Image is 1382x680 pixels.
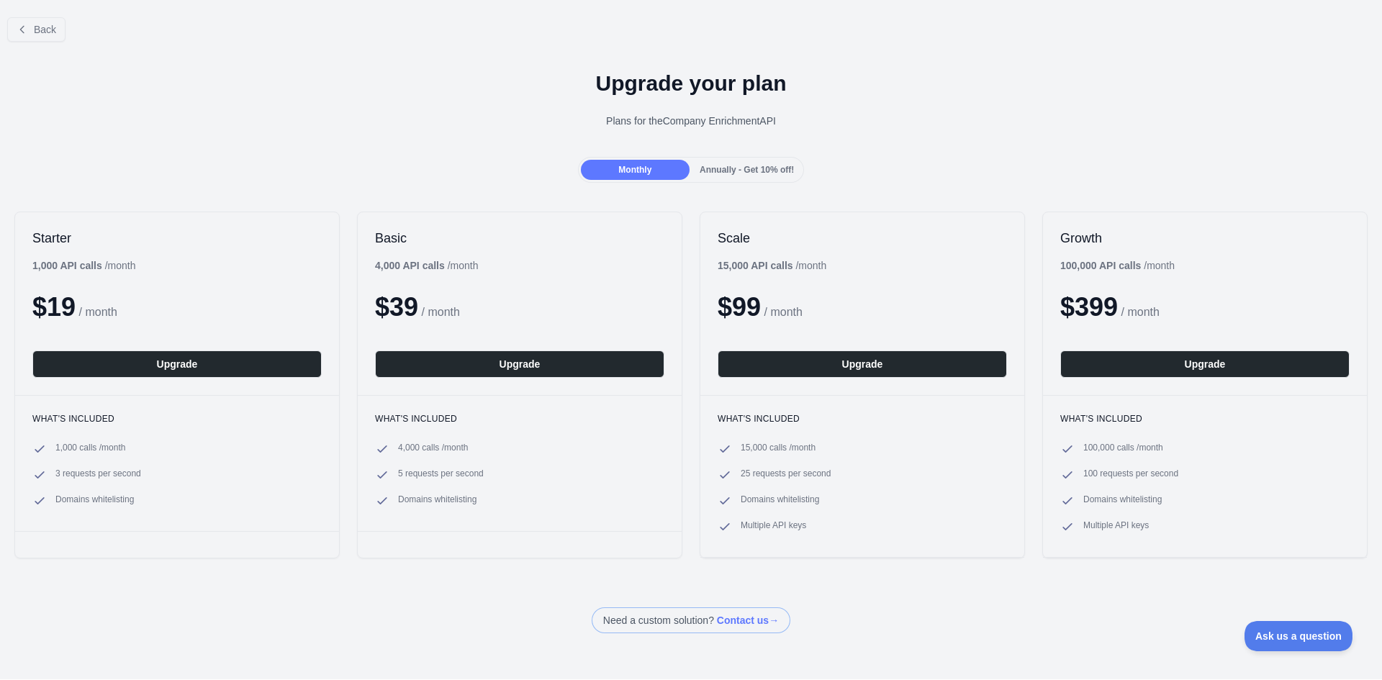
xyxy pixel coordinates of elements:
h2: Scale [718,230,1007,247]
h2: Basic [375,230,664,247]
h2: Growth [1060,230,1350,247]
iframe: Toggle Customer Support [1245,621,1353,651]
span: $ 99 [718,292,761,322]
div: / month [718,258,826,273]
b: 100,000 API calls [1060,260,1141,271]
span: $ 399 [1060,292,1118,322]
div: / month [1060,258,1175,273]
b: 15,000 API calls [718,260,793,271]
